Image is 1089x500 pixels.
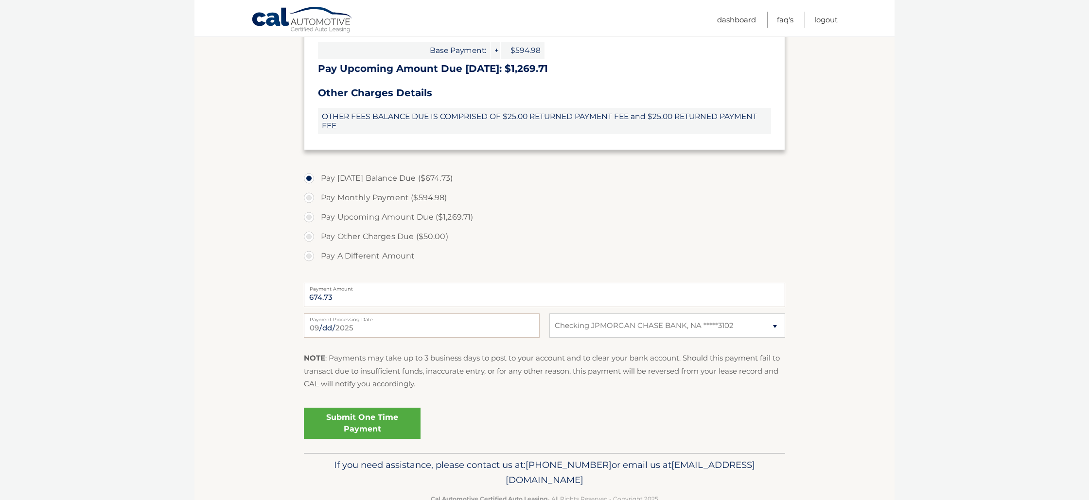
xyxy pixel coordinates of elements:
[304,408,421,439] a: Submit One Time Payment
[491,42,500,59] span: +
[318,87,771,99] h3: Other Charges Details
[526,459,612,470] span: [PHONE_NUMBER]
[814,12,838,28] a: Logout
[251,6,353,34] a: Cal Automotive
[318,42,490,59] span: Base Payment:
[304,283,785,291] label: Payment Amount
[304,352,785,390] p: : Payments may take up to 3 business days to post to your account and to clear your bank account....
[304,283,785,307] input: Payment Amount
[304,169,785,188] label: Pay [DATE] Balance Due ($674.73)
[777,12,793,28] a: FAQ's
[304,207,785,227] label: Pay Upcoming Amount Due ($1,269.71)
[304,313,540,338] input: Payment Date
[304,246,785,266] label: Pay A Different Amount
[310,457,779,488] p: If you need assistance, please contact us at: or email us at
[304,353,325,362] strong: NOTE
[304,188,785,207] label: Pay Monthly Payment ($594.98)
[501,42,544,59] span: $594.98
[717,12,756,28] a: Dashboard
[318,108,771,134] span: OTHER FEES BALANCE DUE IS COMPRISED OF $25.00 RETURNED PAYMENT FEE and $25.00 RETURNED PAYMENT FEE
[304,227,785,246] label: Pay Other Charges Due ($50.00)
[304,313,540,321] label: Payment Processing Date
[318,63,771,75] h3: Pay Upcoming Amount Due [DATE]: $1,269.71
